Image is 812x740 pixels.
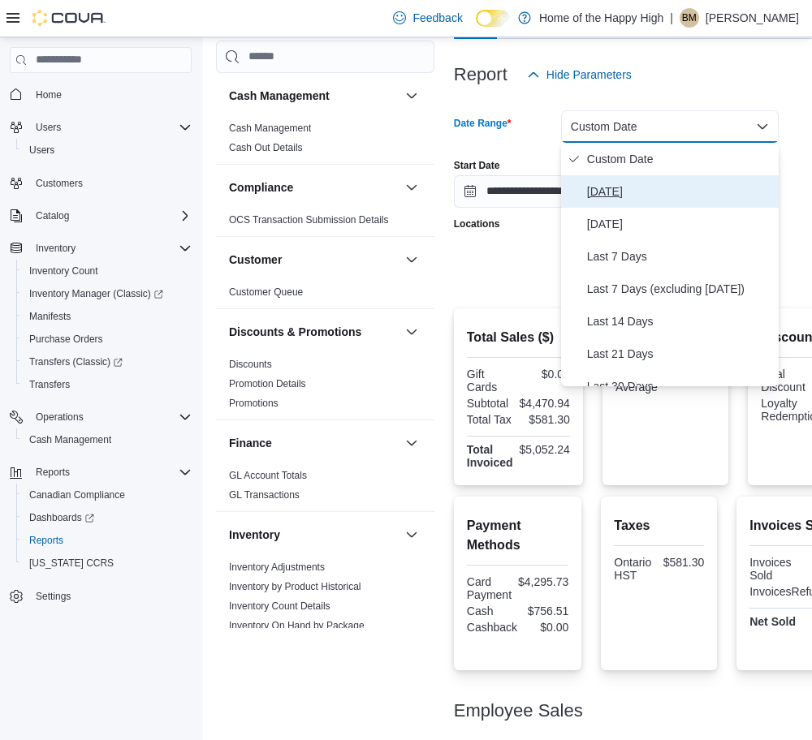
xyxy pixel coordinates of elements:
[682,8,697,28] span: BM
[23,531,192,550] span: Reports
[29,333,103,346] span: Purchase Orders
[29,488,125,501] span: Canadian Compliance
[29,557,114,570] span: [US_STATE] CCRS
[3,83,198,106] button: Home
[29,206,192,226] span: Catalog
[16,428,198,451] button: Cash Management
[229,561,325,573] a: Inventory Adjustments
[23,352,129,372] a: Transfers (Classic)
[23,284,192,303] span: Inventory Manager (Classic)
[29,239,82,258] button: Inventory
[16,552,198,574] button: [US_STATE] CCRS
[229,142,303,153] a: Cash Out Details
[454,175,610,208] input: Press the down key to open a popover containing a calendar.
[749,615,796,628] strong: Net Sold
[3,204,198,227] button: Catalog
[16,351,198,373] a: Transfers (Classic)
[229,324,399,340] button: Discounts & Promotions
[16,305,198,328] button: Manifests
[518,575,568,588] div: $4,295.73
[36,121,61,134] span: Users
[229,469,307,482] span: GL Account Totals
[216,466,434,511] div: Finance
[16,484,198,506] button: Canadian Compliance
[524,621,568,634] div: $0.00
[23,329,110,349] a: Purchase Orders
[23,375,192,394] span: Transfers
[229,527,399,543] button: Inventory
[467,368,516,394] div: Gift Cards
[23,261,105,281] a: Inventory Count
[23,284,170,303] a: Inventory Manager (Classic)
[561,143,779,386] div: Select listbox
[23,553,192,573] span: Washington CCRS
[36,242,76,255] span: Inventory
[561,110,779,143] button: Custom Date
[29,407,192,427] span: Operations
[23,508,101,527] a: Dashboards
[521,368,570,381] div: $0.00
[761,368,809,394] div: Total Discount
[23,140,192,160] span: Users
[16,529,198,552] button: Reports
[23,140,61,160] a: Users
[36,209,69,222] span: Catalog
[520,443,570,456] div: $5,052.24
[23,352,192,372] span: Transfers (Classic)
[16,282,198,305] a: Inventory Manager (Classic)
[229,88,330,104] h3: Cash Management
[229,123,311,134] a: Cash Management
[229,527,280,543] h3: Inventory
[16,139,198,161] button: Users
[23,375,76,394] a: Transfers
[29,586,192,606] span: Settings
[454,217,500,230] label: Locations
[229,377,306,390] span: Promotion Details
[587,149,772,169] span: Custom Date
[29,118,192,137] span: Users
[229,214,389,226] a: OCS Transaction Submission Details
[229,252,399,268] button: Customer
[402,250,421,269] button: Customer
[229,619,365,632] span: Inventory On Hand by Package
[29,206,76,226] button: Catalog
[16,373,198,396] button: Transfers
[229,179,399,196] button: Compliance
[467,443,513,469] strong: Total Invoiced
[229,398,279,409] a: Promotions
[539,8,663,28] p: Home of the Happy High
[402,86,421,105] button: Cash Management
[23,430,118,450] a: Cash Management
[467,621,517,634] div: Cashback
[23,553,120,573] a: [US_STATE] CCRS
[36,590,71,603] span: Settings
[29,355,123,368] span: Transfers (Classic)
[229,620,365,631] a: Inventory On Hand by Package
[229,359,272,370] a: Discounts
[402,178,421,197] button: Compliance
[587,214,772,234] span: [DATE]
[216,355,434,419] div: Discounts & Promotions
[229,397,279,410] span: Promotions
[29,587,77,606] a: Settings
[29,378,70,391] span: Transfers
[16,506,198,529] a: Dashboards
[706,8,799,28] p: [PERSON_NAME]
[229,122,311,135] span: Cash Management
[229,580,361,593] span: Inventory by Product Historical
[29,462,76,482] button: Reports
[216,282,434,308] div: Customer
[520,397,570,410] div: $4,470.94
[36,88,62,101] span: Home
[749,556,798,582] div: Invoices Sold
[663,556,704,569] div: $581.30
[29,265,98,277] span: Inventory Count
[614,556,655,582] div: Ontario HST
[454,117,512,130] label: Date Range
[587,247,772,266] span: Last 7 Days
[476,10,510,27] input: Dark Mode
[229,286,303,299] span: Customer Queue
[520,58,638,91] button: Hide Parameters
[229,470,307,481] a: GL Account Totals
